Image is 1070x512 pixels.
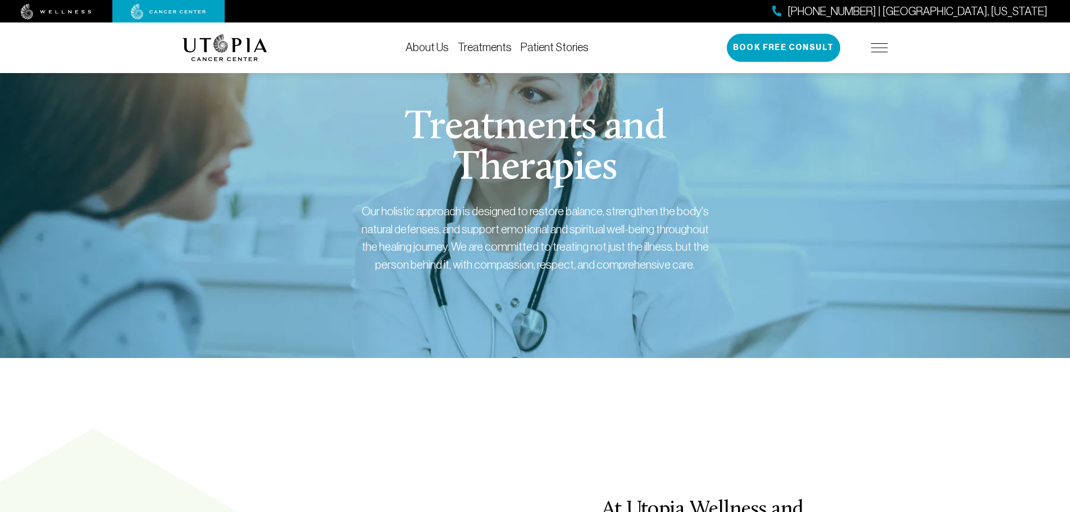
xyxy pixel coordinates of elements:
h1: Treatments and Therapies [320,108,750,189]
img: wellness [21,4,92,20]
img: logo [183,34,267,61]
img: cancer center [131,4,206,20]
a: Treatments [458,41,512,53]
button: Book Free Consult [727,34,840,62]
span: [PHONE_NUMBER] | [GEOGRAPHIC_DATA], [US_STATE] [787,3,1048,20]
img: icon-hamburger [871,43,888,52]
a: [PHONE_NUMBER] | [GEOGRAPHIC_DATA], [US_STATE] [772,3,1048,20]
a: About Us [406,41,449,53]
a: Patient Stories [521,41,589,53]
div: Our holistic approach is designed to restore balance, strengthen the body's natural defenses, and... [361,202,709,273]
